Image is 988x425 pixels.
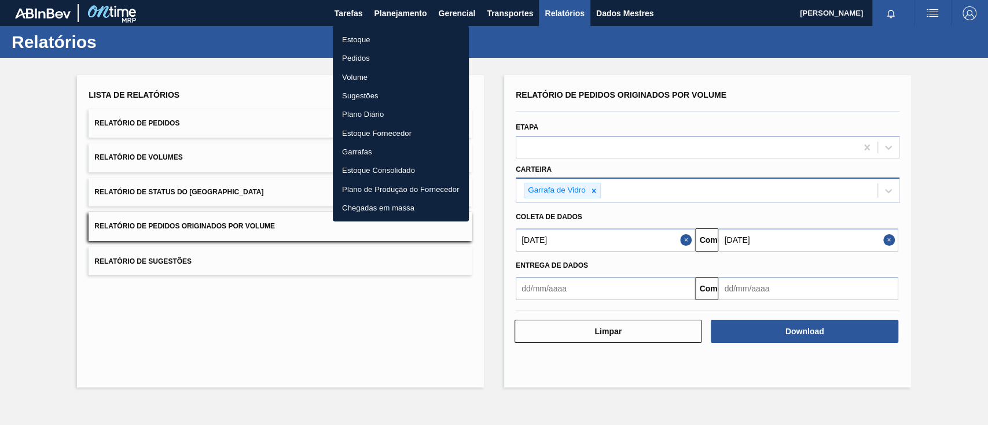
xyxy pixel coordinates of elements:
[333,180,469,198] a: Plano de Produção do Fornecedor
[342,184,460,193] font: Plano de Produção do Fornecedor
[333,30,469,49] a: Estoque
[333,86,469,105] a: Sugestões
[342,147,372,156] font: Garrafas
[342,166,415,175] font: Estoque Consolidado
[342,110,384,119] font: Plano Diário
[342,54,370,62] font: Pedidos
[333,68,469,86] a: Volume
[342,72,368,81] font: Volume
[333,124,469,142] a: Estoque Fornecedor
[333,161,469,179] a: Estoque Consolidado
[342,35,370,44] font: Estoque
[342,128,412,137] font: Estoque Fornecedor
[342,91,379,100] font: Sugestões
[333,105,469,123] a: Plano Diário
[333,142,469,161] a: Garrafas
[333,49,469,67] a: Pedidos
[342,204,414,212] font: Chegadas em massa
[333,198,469,217] a: Chegadas em massa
